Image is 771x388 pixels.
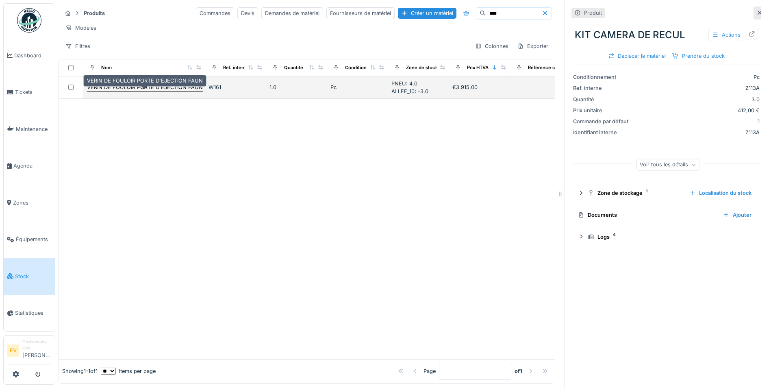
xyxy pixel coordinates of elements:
[573,96,634,103] div: Quantité
[196,7,234,19] div: Commandes
[637,129,760,136] div: Z113A
[636,159,700,170] div: Voir tous les détails
[80,9,108,17] strong: Produits
[330,83,385,91] div: Pc
[720,209,755,220] div: Ajouter
[573,107,634,114] div: Prix unitaire
[269,83,324,91] div: 1.0
[62,40,94,52] div: Filtres
[398,8,456,19] div: Créer un matériel
[571,24,761,46] div: KIT CAMERA DE RECUL
[528,64,581,71] div: Référence constructeur
[237,7,258,19] div: Devis
[101,64,112,71] div: Nom
[4,111,55,148] a: Maintenance
[17,8,41,33] img: Badge_color-CXgf-gQk.svg
[605,50,669,61] div: Déplacer le matériel
[669,50,728,61] div: Prendre du stock
[7,344,19,357] li: FV
[15,88,52,96] span: Tickets
[686,187,755,198] div: Localisation du stock
[15,272,52,280] span: Stock
[515,367,522,375] strong: of 1
[4,74,55,111] a: Tickets
[208,83,263,91] div: W161
[13,162,52,170] span: Agenda
[261,7,323,19] div: Demandes de matériel
[708,29,744,41] div: Actions
[4,258,55,295] a: Stock
[15,309,52,317] span: Statistiques
[391,81,417,87] span: PNEU: 4.0
[7,339,52,364] a: FV Gestionnaire local[PERSON_NAME]
[575,207,758,222] summary: DocumentsAjouter
[637,73,760,81] div: Pc
[588,233,751,241] div: Logs
[573,84,634,92] div: Ref. interne
[22,339,52,351] div: Gestionnaire local
[588,189,683,197] div: Zone de stockage
[391,88,428,94] span: ALLEE_10: -3.0
[4,184,55,221] a: Zones
[584,9,602,17] div: Produit
[471,40,512,52] div: Colonnes
[637,84,760,92] div: Z113A
[13,199,52,207] span: Zones
[101,367,156,375] div: items per page
[62,367,98,375] div: Showing 1 - 1 of 1
[578,211,717,219] div: Documents
[4,37,55,74] a: Dashboard
[87,83,203,91] div: VERIN DE FOULOIR PORTE D'EJECTION FAUN
[575,229,758,244] summary: Logs4
[22,339,52,362] li: [PERSON_NAME]
[573,129,634,136] div: Identifiant interne
[573,73,634,81] div: Conditionnement
[406,64,446,71] div: Zone de stockage
[637,96,760,103] div: 3.0
[467,64,489,71] div: Prix HTVA
[14,52,52,59] span: Dashboard
[573,118,634,125] div: Commande par défaut
[326,7,395,19] div: Fournisseurs de matériel
[16,125,52,133] span: Maintenance
[62,22,100,34] div: Modèles
[16,235,52,243] span: Équipements
[345,64,384,71] div: Conditionnement
[4,295,55,332] a: Statistiques
[83,75,206,87] div: VERIN DE FOULOIR PORTE D'EJECTION FAUN
[637,118,760,125] div: 1
[575,185,758,201] summary: Zone de stockage1Localisation du stock
[514,40,552,52] div: Exporter
[4,221,55,258] a: Équipements
[452,83,507,91] div: €3.915,00
[4,148,55,185] a: Agenda
[424,367,436,375] div: Page
[284,64,303,71] div: Quantité
[637,107,760,114] div: 412,00 €
[223,64,249,71] div: Ref. interne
